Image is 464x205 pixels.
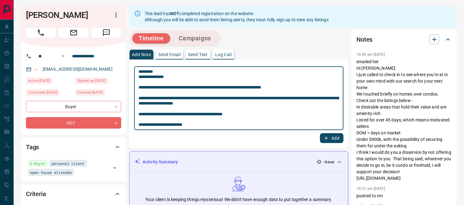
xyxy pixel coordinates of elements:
span: personal client [52,160,85,166]
div: Wed Aug 06 2025 [75,77,121,86]
div: This lead has completed registration on the website. Although you will be able to send them listi... [145,8,329,25]
div: HOT [26,117,121,129]
p: Send Text [188,52,208,57]
p: 10:31 am [DATE] [356,187,385,191]
span: Call [26,28,56,38]
div: Activity Summary- Never [134,156,343,168]
button: Add [320,133,343,143]
span: Active [DATE] [28,78,50,84]
button: Timeline [132,33,170,43]
span: open house attendee [30,169,72,175]
span: Signed up [DATE] [77,78,106,84]
p: emailed her Hi [PERSON_NAME]: I just called to check in to see where you're at in your own mind w... [356,59,452,182]
p: Send Email [158,52,181,57]
h2: Notes [356,35,372,44]
p: Your client is keeping things mysterious! We didn't have enough data to put together a summary. [145,196,332,203]
span: Claimed [DATE] [77,89,103,96]
p: Activity Summary [143,159,178,165]
div: Notes [356,32,452,47]
h1: [PERSON_NAME] [26,10,101,20]
div: Tags [26,140,121,154]
span: Message [92,28,121,38]
div: Thu Sep 11 2025 [26,77,72,86]
h2: Criteria [26,189,46,199]
p: Log Call [215,52,232,57]
div: Buyer [26,101,121,112]
button: Campaigns [172,33,217,43]
button: Open [59,52,67,60]
h2: Tags [26,142,39,152]
button: Open [110,164,119,172]
div: Criteria [26,187,121,201]
strong: NOT [170,11,179,16]
p: Add Note [132,52,151,57]
span: Email [59,28,88,38]
a: [EMAIL_ADDRESS][DOMAIN_NAME] [43,67,113,72]
div: Wed Aug 06 2025 [75,89,121,98]
svg: Email Valid [34,67,38,72]
div: Thu Sep 04 2025 [26,89,72,98]
span: A-Buyer [30,160,45,166]
span: Contacted [DATE] [28,89,57,96]
p: 10:49 am [DATE] [356,52,385,57]
p: pushed to vm [356,193,452,199]
p: - Never [323,159,334,165]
